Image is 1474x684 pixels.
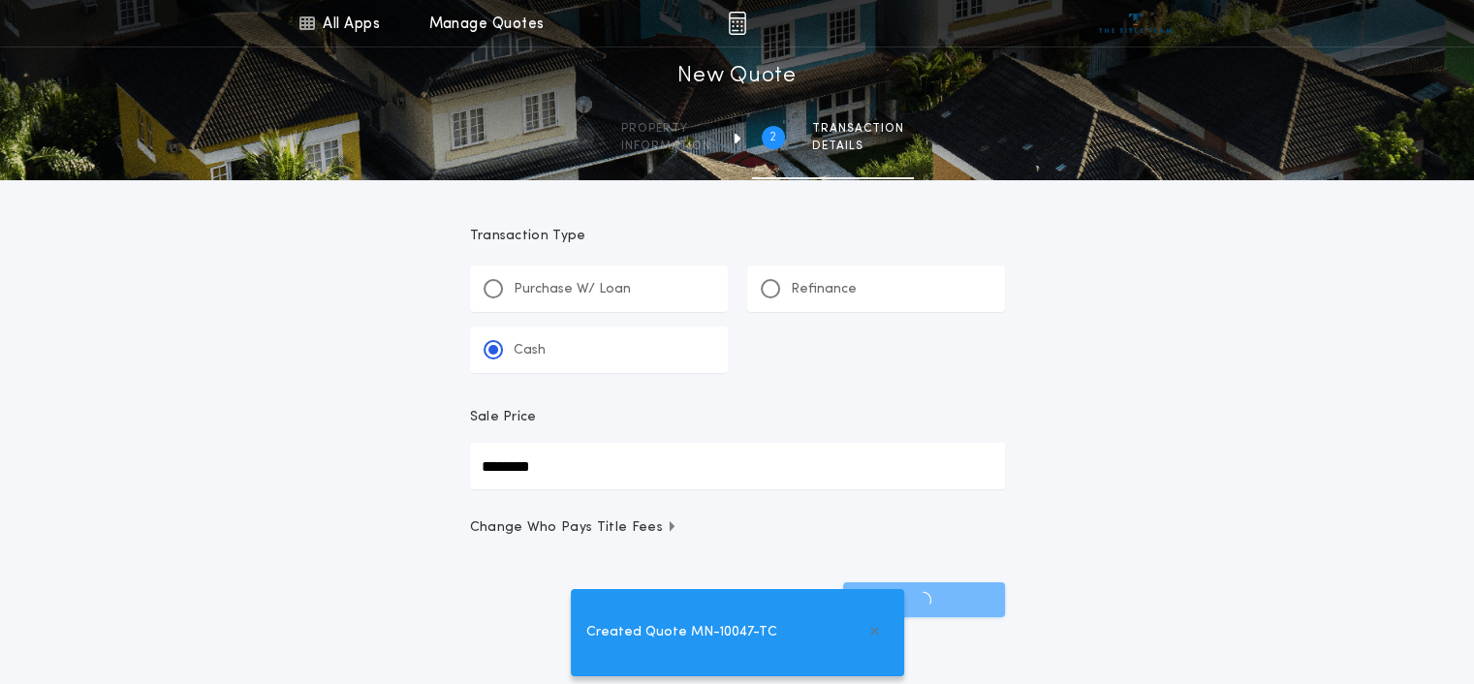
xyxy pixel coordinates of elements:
img: img [728,12,746,35]
p: Purchase W/ Loan [514,280,631,299]
span: Property [621,121,711,137]
span: information [621,139,711,154]
p: Transaction Type [470,227,1005,246]
button: Change Who Pays Title Fees [470,518,1005,538]
h1: New Quote [677,61,796,92]
input: Sale Price [470,443,1005,489]
h2: 2 [769,130,776,145]
p: Sale Price [470,408,537,427]
span: Change Who Pays Title Fees [470,518,678,538]
p: Cash [514,341,546,360]
span: details [812,139,904,154]
img: vs-icon [1099,14,1172,33]
p: Refinance [791,280,857,299]
span: Created Quote MN-10047-TC [586,622,777,643]
span: Transaction [812,121,904,137]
